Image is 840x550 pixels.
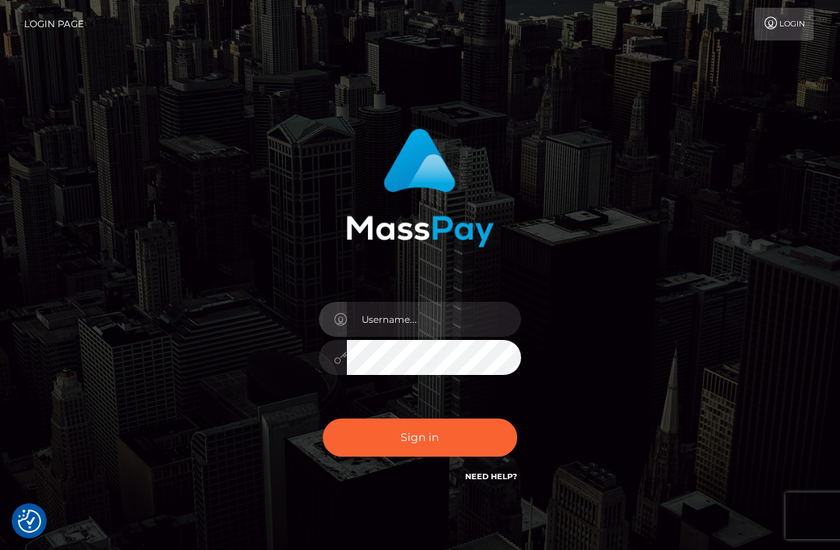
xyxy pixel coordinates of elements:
[18,510,41,533] button: Consent Preferences
[323,419,517,457] button: Sign in
[346,128,494,247] img: MassPay Login
[24,8,84,40] a: Login Page
[347,302,521,337] input: Username...
[754,8,814,40] a: Login
[465,471,517,482] a: Need Help?
[18,510,41,533] img: Revisit consent button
